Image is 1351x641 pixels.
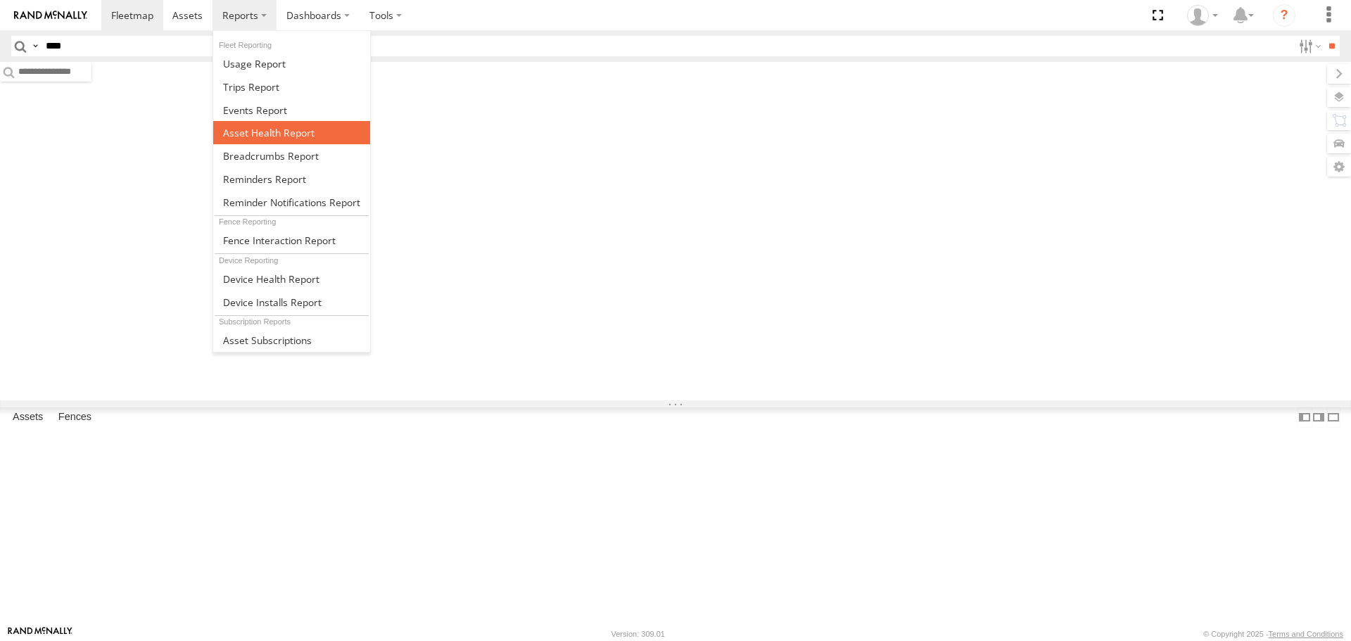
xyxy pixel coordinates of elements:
[1293,36,1324,56] label: Search Filter Options
[1182,5,1223,26] div: ryan phillips
[1298,407,1312,428] label: Dock Summary Table to the Left
[213,144,370,167] a: Breadcrumbs Report
[213,267,370,291] a: Device Health Report
[213,75,370,99] a: Trips Report
[1203,630,1343,638] div: © Copyright 2025 -
[1269,630,1343,638] a: Terms and Conditions
[8,627,72,641] a: Visit our Website
[213,329,370,352] a: Asset Subscriptions
[14,11,87,20] img: rand-logo.svg
[51,408,99,428] label: Fences
[1312,407,1326,428] label: Dock Summary Table to the Right
[611,630,665,638] div: Version: 309.01
[213,99,370,122] a: Full Events Report
[213,191,370,214] a: Service Reminder Notifications Report
[1326,407,1340,428] label: Hide Summary Table
[1327,157,1351,177] label: Map Settings
[213,52,370,75] a: Usage Report
[213,167,370,191] a: Reminders Report
[213,121,370,144] a: Asset Health Report
[1273,4,1295,27] i: ?
[213,229,370,252] a: Fence Interaction Report
[6,408,50,428] label: Assets
[213,291,370,314] a: Device Installs Report
[30,36,41,56] label: Search Query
